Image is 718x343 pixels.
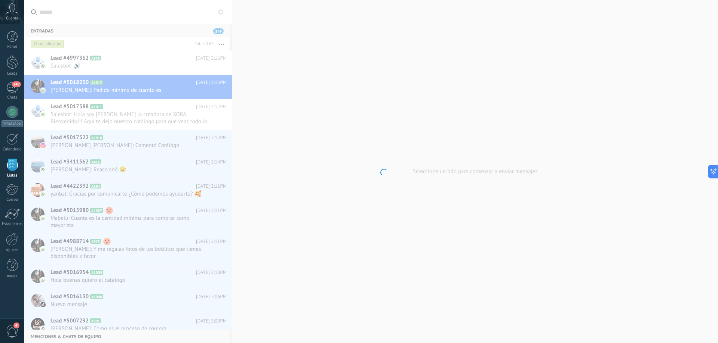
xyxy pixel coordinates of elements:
div: Estadísticas [1,222,23,227]
span: 4 [13,322,19,328]
div: WhatsApp [1,120,23,127]
span: 249 [12,81,21,87]
span: Cuenta [6,16,18,21]
div: Listas [1,173,23,178]
div: Chats [1,95,23,100]
div: Ayuda [1,274,23,279]
div: Correo [1,197,23,202]
div: Calendario [1,147,23,152]
div: Panel [1,44,23,49]
div: Ajustes [1,248,23,253]
div: Leads [1,71,23,76]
